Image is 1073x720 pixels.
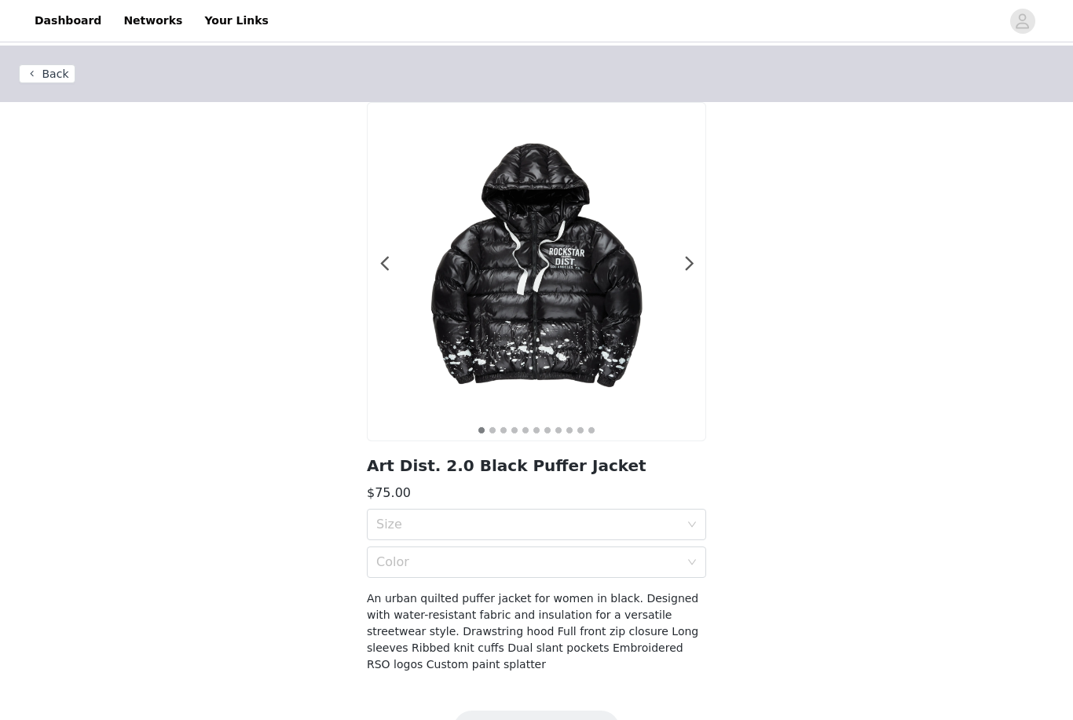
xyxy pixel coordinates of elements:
a: Your Links [195,3,278,38]
i: icon: down [687,557,697,568]
button: 10 [577,426,584,434]
button: 9 [566,426,573,434]
h2: Art Dist. 2.0 Black Puffer Jacket [367,454,706,477]
button: 11 [588,426,595,434]
button: Back [19,64,75,83]
div: avatar [1015,9,1030,34]
a: Dashboard [25,3,111,38]
button: 1 [478,426,485,434]
button: 8 [555,426,562,434]
h4: An urban quilted puffer jacket for women in black. Designed with water-resistant fabric and insul... [367,590,706,673]
button: 4 [511,426,518,434]
div: Size [376,517,679,532]
button: 2 [489,426,496,434]
h3: $75.00 [367,484,706,503]
div: Color [376,554,679,570]
button: 5 [522,426,529,434]
button: 3 [500,426,507,434]
a: Networks [114,3,192,38]
button: 7 [544,426,551,434]
button: 6 [533,426,540,434]
i: icon: down [687,520,697,531]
